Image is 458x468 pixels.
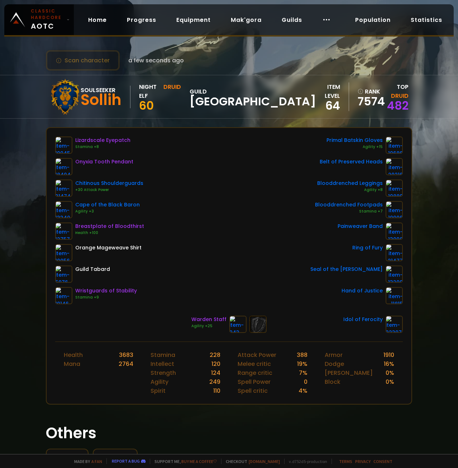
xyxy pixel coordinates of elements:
[64,359,80,368] div: Mana
[338,223,383,230] div: Painweaver Band
[343,316,383,323] div: Idol of Ferocity
[317,180,383,187] div: Blooddrenched Leggings
[191,316,226,323] div: Warden Staff
[352,244,383,252] div: Ring of Fury
[238,368,272,377] div: Range critic
[342,287,383,295] div: Hand of Justice
[81,86,121,95] div: Soulseeker
[225,13,267,27] a: Mak'gora
[151,359,174,368] div: Intellect
[211,359,220,368] div: 120
[191,323,226,329] div: Agility +25
[150,459,217,464] span: Support me,
[64,350,83,359] div: Health
[55,201,72,218] img: item-13340
[75,201,140,209] div: Cape of the Black Baron
[358,87,380,96] div: rank
[310,266,383,273] div: Seal of the [PERSON_NAME]
[315,201,383,209] div: Blooddrenched Footpads
[75,144,130,150] div: Stamina +8
[386,223,403,240] img: item-13098
[320,158,383,166] div: Belt of Preserved Heads
[139,82,161,100] div: Night Elf
[151,350,175,359] div: Stamina
[386,287,403,304] img: item-11815
[325,350,343,359] div: Armor
[355,459,371,464] a: Privacy
[238,377,271,386] div: Spell Power
[325,368,373,377] div: [PERSON_NAME]
[75,230,144,236] div: Health +100
[209,377,220,386] div: 249
[326,137,383,144] div: Primal Batskin Gloves
[75,180,143,187] div: Chitinous Shoulderguards
[75,158,133,166] div: Onyxia Tooth Pendant
[190,96,316,107] span: [GEOGRAPHIC_DATA]
[151,386,166,395] div: Spirit
[386,316,403,333] img: item-22397
[4,4,74,35] a: Classic HardcoreAOTC
[238,386,268,395] div: Spell critic
[211,368,220,377] div: 124
[229,316,247,333] img: item-943
[386,180,403,197] img: item-19889
[316,100,340,111] div: 64
[284,459,327,464] span: v. d752d5 - production
[315,209,383,214] div: Stamina +7
[386,201,403,218] img: item-19906
[31,8,64,21] small: Classic Hardcore
[121,13,162,27] a: Progress
[391,92,409,100] span: Druid
[386,368,394,377] div: 0 %
[75,209,140,214] div: Agility +3
[151,377,168,386] div: Agility
[82,13,113,27] a: Home
[299,386,307,395] div: 4 %
[31,8,64,32] span: AOTC
[384,82,409,100] div: Top
[339,459,352,464] a: Terms
[163,82,181,100] div: Druid
[297,359,307,368] div: 19 %
[181,459,217,464] a: Buy me a coffee
[316,82,340,100] div: item level
[75,295,137,300] div: Stamina +9
[386,244,403,261] img: item-21477
[75,266,110,273] div: Guild Tabard
[55,223,72,240] img: item-12757
[139,97,154,114] span: 60
[55,244,72,261] img: item-10056
[210,350,220,359] div: 228
[238,350,276,359] div: Attack Power
[91,459,102,464] a: a fan
[276,13,308,27] a: Guilds
[75,244,142,252] div: Orange Mageweave Shirt
[386,137,403,154] img: item-19686
[75,223,144,230] div: Breastplate of Bloodthirst
[384,359,394,368] div: 16 %
[213,386,220,395] div: 110
[405,13,448,27] a: Statistics
[75,287,137,295] div: Wristguards of Stability
[171,13,216,27] a: Equipment
[249,459,280,464] a: [DOMAIN_NAME]
[81,95,121,105] div: Sollih
[326,144,383,150] div: Agility +15
[46,50,120,71] button: Scan character
[119,359,133,368] div: 2764
[238,359,271,368] div: Melee critic
[119,350,133,359] div: 3683
[70,459,102,464] span: Made by
[386,158,403,175] img: item-20216
[75,137,130,144] div: Lizardscale Eyepatch
[55,287,72,304] img: item-19146
[55,266,72,283] img: item-5976
[358,96,380,107] a: 7574
[325,377,340,386] div: Block
[325,359,344,368] div: Dodge
[55,137,72,154] img: item-19945
[75,187,143,193] div: +30 Attack Power
[299,368,307,377] div: 7 %
[304,377,307,386] div: 0
[46,422,412,444] h1: Others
